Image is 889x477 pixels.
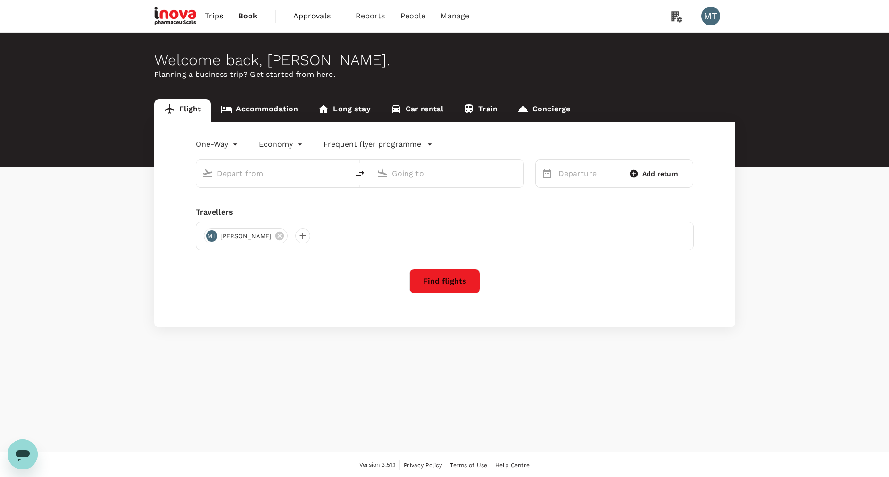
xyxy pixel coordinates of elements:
button: Open [342,172,344,174]
div: Welcome back , [PERSON_NAME] . [154,51,735,69]
a: Concierge [507,99,580,122]
iframe: Button to launch messaging window [8,439,38,469]
div: MT[PERSON_NAME] [204,228,288,243]
a: Terms of Use [450,460,487,470]
div: MT [206,230,217,242]
span: Help Centre [495,462,530,469]
a: Privacy Policy [404,460,442,470]
div: Economy [259,137,305,152]
p: Planning a business trip? Get started from here. [154,69,735,80]
input: Going to [392,166,504,181]
div: MT [701,7,720,25]
span: Terms of Use [450,462,487,469]
a: Help Centre [495,460,530,470]
a: Train [453,99,507,122]
span: [PERSON_NAME] [215,232,278,241]
p: Departure [558,168,614,179]
a: Car rental [381,99,454,122]
span: People [400,10,426,22]
div: One-Way [196,137,240,152]
span: Version 3.51.1 [359,460,396,470]
a: Flight [154,99,211,122]
span: Add return [642,169,679,179]
a: Accommodation [211,99,308,122]
img: iNova Pharmaceuticals [154,6,198,26]
span: Book [238,10,258,22]
button: delete [349,163,371,185]
span: Manage [440,10,469,22]
span: Approvals [293,10,341,22]
button: Frequent flyer programme [324,139,432,150]
div: Travellers [196,207,694,218]
span: Privacy Policy [404,462,442,469]
a: Long stay [308,99,380,122]
span: Trips [205,10,223,22]
button: Open [517,172,519,174]
span: Reports [356,10,385,22]
p: Frequent flyer programme [324,139,421,150]
input: Depart from [217,166,329,181]
button: Find flights [409,269,480,293]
